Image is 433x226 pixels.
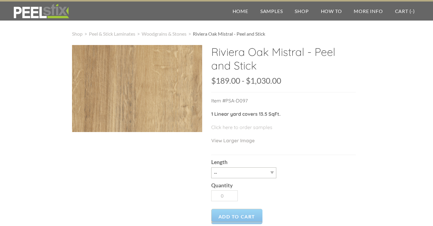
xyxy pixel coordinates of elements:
a: Shop [289,2,315,21]
span: > [83,31,89,37]
a: Shop [72,31,83,37]
span: $189.00 - $1,030.00 [211,76,281,86]
a: Peel & Stick Laminates [89,31,135,37]
strong: 1 Linear yard covers 13.5 SqFt. [211,111,281,117]
p: Item #PSA-D097 [211,97,356,110]
span: > [187,31,193,37]
span: > [135,31,142,37]
a: Woodgrains & Stones [142,31,187,37]
a: Samples [254,2,289,21]
img: s832171791223022656_p692_i3_w640.jpeg [72,45,202,132]
img: REFACE SUPPLIES [12,4,70,19]
a: Add to Cart [211,209,263,224]
h2: Riviera Oak Mistral - Peel and Stick [211,45,356,77]
a: Cart (-) [389,2,421,21]
a: Home [227,2,254,21]
a: View Larger Image [211,137,255,144]
b: Quantity [211,182,233,189]
span: - [411,8,413,14]
b: Length [211,159,227,165]
a: Click here to order samples [211,124,272,130]
a: How To [315,2,348,21]
span: Riviera Oak Mistral - Peel and Stick [193,31,265,37]
a: More Info [348,2,389,21]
